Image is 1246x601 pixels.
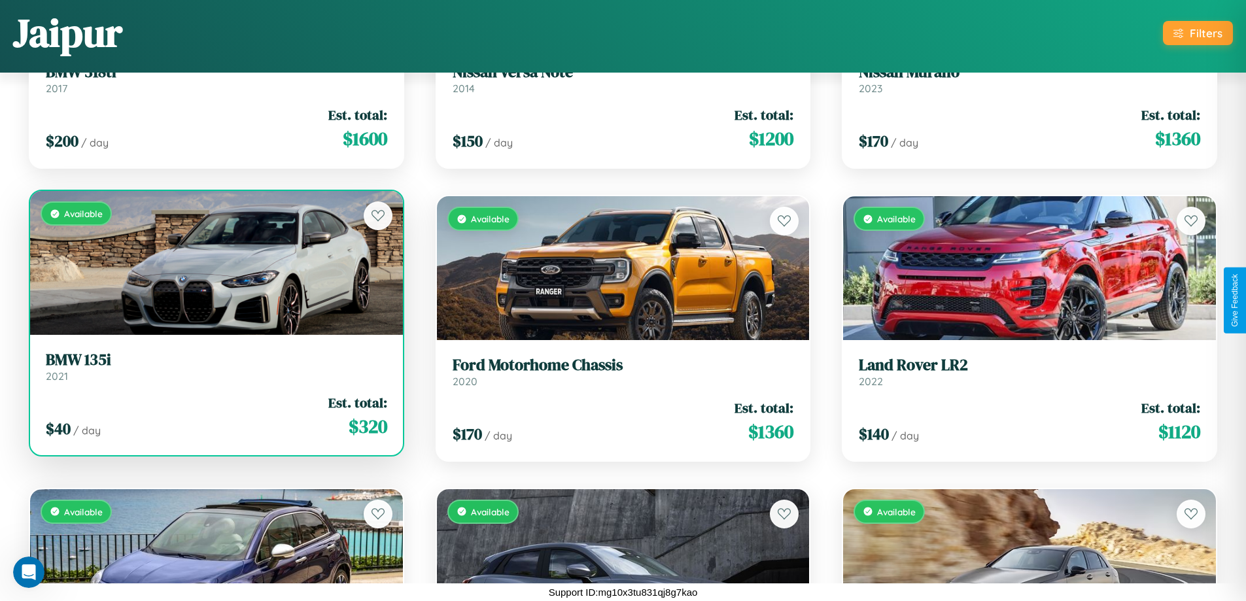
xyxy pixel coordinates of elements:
span: / day [73,424,101,437]
span: $ 1360 [1155,126,1200,152]
span: 2014 [453,82,475,95]
span: 2023 [859,82,882,95]
div: Filters [1190,26,1222,40]
span: Available [877,213,916,224]
span: Available [64,506,103,517]
span: Available [64,208,103,219]
span: / day [485,136,513,149]
span: 2017 [46,82,67,95]
span: / day [891,136,918,149]
span: $ 40 [46,418,71,439]
span: $ 1360 [748,419,793,445]
a: BMW 318ti2017 [46,63,387,95]
iframe: Intercom live chat [13,557,44,588]
span: $ 200 [46,130,78,152]
span: Est. total: [328,105,387,124]
a: Land Rover LR22022 [859,356,1200,388]
span: / day [891,429,919,442]
h3: Nissan Murano [859,63,1200,82]
h3: Ford Motorhome Chassis [453,356,794,375]
span: $ 170 [453,423,482,445]
span: / day [485,429,512,442]
span: $ 150 [453,130,483,152]
span: Available [471,506,510,517]
button: Filters [1163,21,1233,45]
span: Est. total: [735,105,793,124]
span: Est. total: [328,393,387,412]
span: $ 140 [859,423,889,445]
span: / day [81,136,109,149]
h3: BMW 135i [46,351,387,369]
a: BMW 135i2021 [46,351,387,383]
span: $ 320 [349,413,387,439]
p: Support ID: mg10x3tu831qj8g7kao [549,583,698,601]
span: 2022 [859,375,883,388]
span: $ 170 [859,130,888,152]
a: Ford Motorhome Chassis2020 [453,356,794,388]
span: Est. total: [1141,398,1200,417]
a: Nissan Versa Note2014 [453,63,794,95]
h3: Nissan Versa Note [453,63,794,82]
span: 2020 [453,375,477,388]
span: $ 1600 [343,126,387,152]
h1: Jaipur [13,6,122,60]
span: Est. total: [1141,105,1200,124]
span: Est. total: [735,398,793,417]
h3: BMW 318ti [46,63,387,82]
h3: Land Rover LR2 [859,356,1200,375]
span: 2021 [46,369,68,383]
span: Available [471,213,510,224]
span: Available [877,506,916,517]
span: $ 1200 [749,126,793,152]
a: Nissan Murano2023 [859,63,1200,95]
span: $ 1120 [1158,419,1200,445]
div: Give Feedback [1230,274,1239,327]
